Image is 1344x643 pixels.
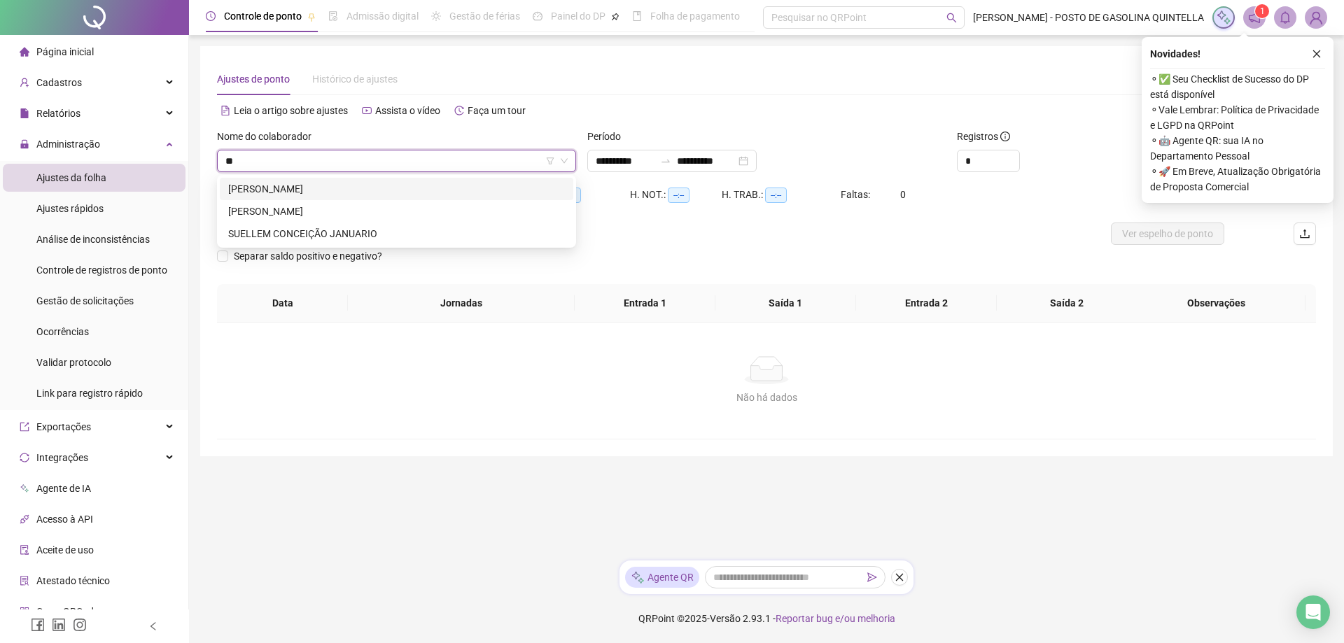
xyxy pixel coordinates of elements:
[660,155,671,167] span: to
[632,11,642,21] span: book
[234,105,348,116] span: Leia o artigo sobre ajustes
[20,514,29,524] span: api
[546,157,554,165] span: filter
[454,106,464,115] span: history
[307,13,316,21] span: pushpin
[20,108,29,118] span: file
[1000,132,1010,141] span: info-circle
[1138,295,1294,311] span: Observações
[20,139,29,149] span: lock
[551,10,605,22] span: Painel do DP
[1150,71,1325,102] span: ⚬ ✅ Seu Checklist de Sucesso do DP está disponível
[625,567,699,588] div: Agente QR
[1150,46,1200,62] span: Novidades !
[1111,222,1224,245] button: Ver espelho de ponto
[220,222,573,245] div: SUELLEM CONCEIÇÃO JANUARIO
[36,483,91,494] span: Agente de IA
[348,284,575,323] th: Jornadas
[224,10,302,22] span: Controle de ponto
[228,248,388,264] span: Separar saldo positivo e negativo?
[946,13,957,23] span: search
[765,188,787,203] span: --:--
[362,106,372,115] span: youtube
[895,572,904,582] span: close
[630,187,722,203] div: H. NOT.:
[36,575,110,586] span: Atestado técnico
[710,613,741,624] span: Versão
[346,10,419,22] span: Admissão digital
[575,284,715,323] th: Entrada 1
[1150,164,1325,195] span: ⚬ 🚀 Em Breve, Atualização Obrigatória de Proposta Comercial
[206,11,216,21] span: clock-circle
[20,78,29,87] span: user-add
[1305,7,1326,28] img: 88932
[660,155,671,167] span: swap-right
[220,106,230,115] span: file-text
[560,157,568,165] span: down
[217,73,290,85] span: Ajustes de ponto
[973,10,1204,25] span: [PERSON_NAME] - POSTO DE GASOLINA QUINTELLA
[36,264,167,276] span: Controle de registros de ponto
[1279,11,1291,24] span: bell
[228,181,565,197] div: [PERSON_NAME]
[468,105,526,116] span: Faça um tour
[611,13,619,21] span: pushpin
[220,200,573,222] div: LEANDRO LAURIANO FARIAS
[220,178,573,200] div: CLEBER DO NASCIMENTO MENDES
[20,576,29,586] span: solution
[20,453,29,462] span: sync
[375,105,440,116] span: Assista o vídeo
[36,108,80,119] span: Relatórios
[31,618,45,632] span: facebook
[1260,6,1265,16] span: 1
[722,187,841,203] div: H. TRAB.:
[52,618,66,632] span: linkedin
[228,204,565,219] div: [PERSON_NAME]
[856,284,997,323] th: Entrada 2
[189,594,1344,643] footer: QRPoint © 2025 - 2.93.1 -
[650,10,740,22] span: Folha de pagamento
[36,452,88,463] span: Integrações
[533,11,542,21] span: dashboard
[36,77,82,88] span: Cadastros
[36,326,89,337] span: Ocorrências
[20,422,29,432] span: export
[228,226,565,241] div: SUELLEM CONCEIÇÃO JANUARIO
[36,295,134,306] span: Gestão de solicitações
[234,390,1299,405] div: Não há dados
[1127,284,1305,323] th: Observações
[867,572,877,582] span: send
[36,388,143,399] span: Link para registro rápido
[328,11,338,21] span: file-done
[1299,228,1310,239] span: upload
[1150,133,1325,164] span: ⚬ 🤖 Agente QR: sua IA no Departamento Pessoal
[431,11,441,21] span: sun
[539,187,630,203] div: HE 3:
[900,189,906,200] span: 0
[776,613,895,624] span: Reportar bug e/ou melhoria
[1312,49,1322,59] span: close
[36,544,94,556] span: Aceite de uso
[1150,102,1325,133] span: ⚬ Vale Lembrar: Política de Privacidade e LGPD na QRPoint
[841,189,872,200] span: Faltas:
[668,188,689,203] span: --:--
[36,203,104,214] span: Ajustes rápidos
[997,284,1137,323] th: Saída 2
[1216,10,1231,25] img: sparkle-icon.fc2bf0ac1784a2077858766a79e2daf3.svg
[1248,11,1261,24] span: notification
[36,514,93,525] span: Acesso à API
[312,73,398,85] span: Histórico de ajustes
[715,284,856,323] th: Saída 1
[217,284,348,323] th: Data
[1255,4,1269,18] sup: 1
[36,139,100,150] span: Administração
[587,129,630,144] label: Período
[631,570,645,585] img: sparkle-icon.fc2bf0ac1784a2077858766a79e2daf3.svg
[148,621,158,631] span: left
[36,46,94,57] span: Página inicial
[36,172,106,183] span: Ajustes da folha
[20,607,29,616] span: qrcode
[20,47,29,57] span: home
[449,10,520,22] span: Gestão de férias
[36,421,91,432] span: Exportações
